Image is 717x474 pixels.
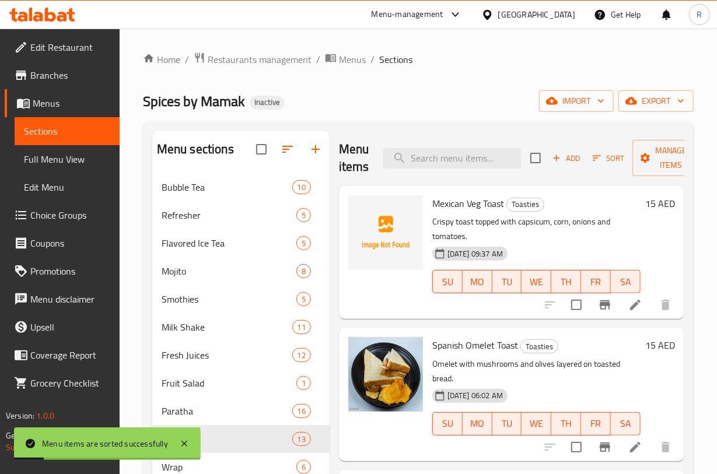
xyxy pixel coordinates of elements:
[645,195,675,212] h6: 15 AED
[15,173,120,201] a: Edit Menu
[523,146,548,170] span: Select section
[522,270,551,293] button: WE
[152,397,330,425] div: Paratha16
[628,298,642,312] a: Edit menu item
[548,94,604,108] span: import
[162,236,296,250] div: Flavored Ice Tea
[162,432,292,446] span: Toasties
[162,208,296,222] div: Refresher
[5,285,120,313] a: Menu disclaimer
[302,135,330,163] button: Add section
[30,348,110,362] span: Coverage Report
[152,229,330,257] div: Flavored Ice Tea5
[492,412,522,436] button: TU
[432,215,641,244] p: Crispy toast topped with capsicum, corn, onions and tomatoes.
[628,440,642,454] a: Edit menu item
[628,94,684,108] span: export
[591,433,619,461] button: Branch-specific-item
[6,440,80,455] a: Support.OpsPlatform
[467,273,488,290] span: MO
[143,88,245,114] span: Spices by Mamak
[467,415,488,432] span: MO
[162,180,292,194] span: Bubble Tea
[152,341,330,369] div: Fresh Juices12
[463,270,492,293] button: MO
[30,292,110,306] span: Menu disclaimer
[432,412,463,436] button: SU
[5,369,120,397] a: Grocery Checklist
[348,195,423,270] img: Mexican Veg Toast
[348,337,423,412] img: Spanish Omelet Toast
[632,140,711,176] button: Manage items
[208,52,312,66] span: Restaurants management
[586,415,606,432] span: FR
[5,341,120,369] a: Coverage Report
[581,412,611,436] button: FR
[36,408,54,423] span: 1.0.0
[652,433,680,461] button: delete
[30,236,110,250] span: Coupons
[581,270,611,293] button: FR
[162,292,296,306] span: Smothies
[432,195,504,212] span: Mexican Veg Toast
[5,89,120,117] a: Menus
[339,52,366,66] span: Menus
[152,257,330,285] div: Mojito8
[591,291,619,319] button: Branch-specific-item
[379,52,412,66] span: Sections
[564,293,589,317] span: Select to update
[297,378,310,389] span: 1
[250,97,285,107] span: Inactive
[615,415,636,432] span: SA
[30,40,110,54] span: Edit Restaurant
[30,376,110,390] span: Grocery Checklist
[162,320,292,334] span: Milk Shake
[292,320,311,334] div: items
[611,270,641,293] button: SA
[152,285,330,313] div: Smothies5
[383,148,521,168] input: search
[30,68,110,82] span: Branches
[293,350,310,361] span: 12
[24,152,110,166] span: Full Menu View
[162,460,296,474] span: Wrap
[586,273,606,290] span: FR
[5,33,120,61] a: Edit Restaurant
[30,320,110,334] span: Upsell
[443,390,508,401] span: [DATE] 06:02 AM
[162,264,296,278] div: Mojito
[593,152,625,165] span: Sort
[507,198,544,211] span: Toasties
[6,408,34,423] span: Version:
[556,415,576,432] span: TH
[551,152,582,165] span: Add
[432,357,641,386] p: Omelet with mushrooms and olives layered on toasted bread.
[652,291,680,319] button: delete
[497,415,517,432] span: TU
[325,52,366,67] a: Menus
[42,437,168,450] div: Menu items are sorted successfully
[293,406,310,417] span: 16
[24,124,110,138] span: Sections
[618,90,694,112] button: export
[551,270,581,293] button: TH
[463,412,492,436] button: MO
[642,143,701,173] span: Manage items
[506,198,544,212] div: Toasties
[438,415,458,432] span: SU
[250,96,285,110] div: Inactive
[157,141,234,158] h2: Menu sections
[292,404,311,418] div: items
[645,337,675,353] h6: 15 AED
[296,460,311,474] div: items
[152,201,330,229] div: Refresher5
[697,8,702,21] span: R
[162,376,296,390] span: Fruit Salad
[152,425,330,453] div: Toasties13
[162,348,292,362] span: Fresh Juices
[297,266,310,277] span: 8
[152,369,330,397] div: Fruit Salad1
[548,149,585,167] span: Add item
